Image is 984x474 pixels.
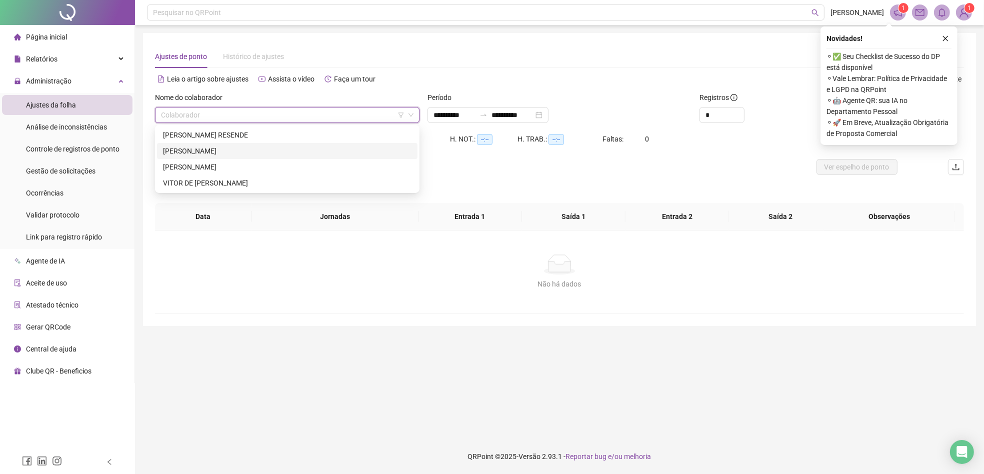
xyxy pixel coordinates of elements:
[155,203,251,230] th: Data
[163,161,411,172] div: [PERSON_NAME]
[26,367,91,375] span: Clube QR - Beneficios
[26,101,76,109] span: Ajustes da folha
[831,211,947,222] span: Observações
[823,203,955,230] th: Observações
[964,3,974,13] sup: Atualize o seu contato no menu Meus Dados
[135,439,984,474] footer: QRPoint © 2025 - 2.93.1 -
[902,4,905,11] span: 1
[898,3,908,13] sup: 1
[26,167,95,175] span: Gestão de solicitações
[729,203,832,230] th: Saída 2
[826,33,862,44] span: Novidades !
[268,75,314,83] span: Assista o vídeo
[26,55,57,63] span: Relatórios
[950,440,974,464] div: Open Intercom Messenger
[408,112,414,118] span: down
[14,301,21,308] span: solution
[223,52,284,60] span: Histórico de ajustes
[826,95,951,117] span: ⚬ 🤖 Agente QR: sua IA no Departamento Pessoal
[14,323,21,330] span: qrcode
[26,233,102,241] span: Link para registro rápido
[258,75,265,82] span: youtube
[324,75,331,82] span: history
[163,129,411,140] div: [PERSON_NAME] RESENDE
[14,77,21,84] span: lock
[625,203,729,230] th: Entrada 2
[915,8,924,17] span: mail
[816,159,897,175] button: Ver espelho de ponto
[163,177,411,188] div: VITOR DE [PERSON_NAME]
[26,345,76,353] span: Central de ajuda
[251,203,418,230] th: Jornadas
[699,92,737,103] span: Registros
[427,92,458,103] label: Período
[602,135,625,143] span: Faltas:
[811,9,819,16] span: search
[548,134,564,145] span: --:--
[14,33,21,40] span: home
[952,163,960,171] span: upload
[155,92,229,103] label: Nome do colaborador
[155,52,207,60] span: Ajustes de ponto
[157,143,417,159] div: GABRIEL SILVA COELHO DOS SANTOS
[14,367,21,374] span: gift
[479,111,487,119] span: swap-right
[522,203,625,230] th: Saída 1
[942,35,949,42] span: close
[157,127,417,143] div: FELIPE TRINDADE RESENDE
[167,278,952,289] div: Não há dados
[937,8,946,17] span: bell
[826,73,951,95] span: ⚬ Vale Lembrar: Política de Privacidade e LGPD na QRPoint
[826,117,951,139] span: ⚬ 🚀 Em Breve, Atualização Obrigatória de Proposta Comercial
[398,112,404,118] span: filter
[418,203,522,230] th: Entrada 1
[517,133,602,145] div: H. TRAB.:
[26,279,67,287] span: Aceite de uso
[334,75,375,83] span: Faça um tour
[14,345,21,352] span: info-circle
[26,211,79,219] span: Validar protocolo
[157,175,417,191] div: VITOR DE PAULA VAZ
[163,145,411,156] div: [PERSON_NAME]
[479,111,487,119] span: to
[14,279,21,286] span: audit
[52,456,62,466] span: instagram
[26,123,107,131] span: Análise de inconsistências
[26,145,119,153] span: Controle de registros de ponto
[22,456,32,466] span: facebook
[519,452,541,460] span: Versão
[37,456,47,466] span: linkedin
[956,5,971,20] img: 81624
[106,458,113,465] span: left
[566,452,651,460] span: Reportar bug e/ou melhoria
[826,51,951,73] span: ⚬ ✅ Seu Checklist de Sucesso do DP está disponível
[26,323,70,331] span: Gerar QRCode
[26,301,78,309] span: Atestado técnico
[26,33,67,41] span: Página inicial
[26,189,63,197] span: Ocorrências
[157,159,417,175] div: KAROLYNE GOMES SILVA
[968,4,971,11] span: 1
[26,77,71,85] span: Administração
[450,133,517,145] div: H. NOT.:
[167,75,248,83] span: Leia o artigo sobre ajustes
[157,75,164,82] span: file-text
[830,7,884,18] span: [PERSON_NAME]
[477,134,492,145] span: --:--
[645,135,649,143] span: 0
[26,257,65,265] span: Agente de IA
[14,55,21,62] span: file
[893,8,902,17] span: notification
[730,94,737,101] span: info-circle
